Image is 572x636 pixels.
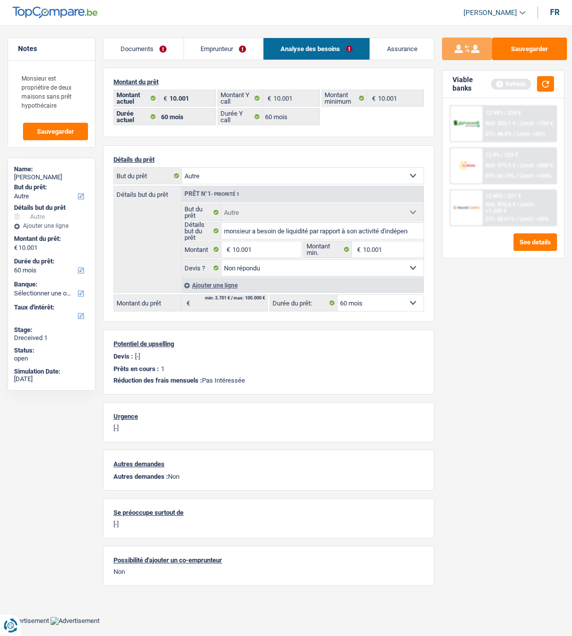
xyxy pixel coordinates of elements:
[113,509,424,516] p: Se préoccupe surtout de
[485,193,521,199] div: 12.45% | 221 €
[184,38,263,60] a: Emprunteur
[485,173,514,179] span: DTI: 42.74%
[14,257,87,265] label: Durée du prêt:
[181,295,192,311] span: €
[491,79,531,90] div: Refresh
[485,120,515,127] span: NAI: 833,1 €
[23,123,88,140] button: Sauvegarder
[14,280,87,288] label: Banque:
[550,8,559,17] div: fr
[14,165,89,173] div: Name:
[135,353,140,360] p: [-]
[114,168,182,184] label: But du prêt
[113,556,424,564] p: Possibilité d'ajouter un co-emprunteur
[485,131,511,137] span: DTI: 46.6%
[181,278,423,292] div: Ajouter une ligne
[513,233,557,251] button: See details
[113,156,424,163] p: Détails du prêt
[14,183,87,191] label: But du prêt:
[113,353,133,360] p: Devis :
[205,296,265,300] div: min: 3.701 € / max: 100.000 €
[37,128,74,135] span: Sauvegarder
[158,90,169,106] span: €
[113,460,424,468] p: Autres demandes
[50,617,99,625] img: Advertisement
[485,152,518,158] div: 12.9% | 223 €
[352,241,363,257] span: €
[516,173,518,179] span: /
[182,223,221,239] label: Détails but du prêt
[485,162,515,169] span: NAI: 973,5 €
[262,90,273,106] span: €
[218,109,262,125] label: Durée Y call
[14,355,89,363] div: open
[113,340,424,348] p: Potentiel de upselling
[517,162,519,169] span: /
[113,78,424,86] p: Montant du prêt
[367,90,378,106] span: €
[485,110,521,116] div: 12.99% | 224 €
[513,131,515,137] span: /
[161,365,164,373] p: 1
[463,9,517,17] span: [PERSON_NAME]
[14,303,87,311] label: Taux d'intérêt:
[453,159,479,172] img: Cofidis
[113,473,168,480] span: Autres demandes :
[455,5,525,21] a: [PERSON_NAME]
[182,241,221,257] label: Montant
[453,119,479,127] img: AlphaCredit
[14,368,89,376] div: Simulation Date:
[520,120,553,127] span: Limit: >750 €
[114,295,181,311] label: Montant du prêt
[14,334,89,342] div: Dreceived 1
[113,473,424,480] p: Non
[114,109,158,125] label: Durée actuel
[14,347,89,355] div: Status:
[270,295,337,311] label: Durée du prêt:
[114,90,158,106] label: Montant actuel
[182,204,221,220] label: But du prêt
[519,216,548,222] span: Limit: <65%
[103,38,183,60] a: Documents
[519,173,551,179] span: Limit: <100%
[14,173,89,181] div: [PERSON_NAME]
[263,38,369,60] a: Analyse des besoins
[485,201,515,208] span: NAI: 870,6 €
[113,365,159,373] p: Prêts en cours :
[113,413,424,420] p: Urgence
[18,45,85,53] h5: Notes
[114,186,181,198] label: Détails but du prêt
[517,120,519,127] span: /
[14,375,89,383] div: [DATE]
[182,260,221,276] label: Devis ?
[211,191,239,197] span: - Priorité 1
[14,244,17,252] span: €
[485,216,514,222] span: DTI: 42.61%
[14,235,87,243] label: Montant du prêt:
[113,377,202,384] span: Réduction des frais mensuels :
[453,201,479,214] img: Record Credits
[520,162,553,169] span: Limit: >800 €
[516,216,518,222] span: /
[113,520,424,528] p: [-]
[14,204,89,212] div: Détails but du prêt
[113,424,424,432] p: [-]
[322,90,366,106] label: Montant minimum
[14,222,89,229] div: Ajouter une ligne
[12,7,97,19] img: TopCompare Logo
[304,241,352,257] label: Montant min.
[182,191,242,197] div: Prêt n°1
[221,241,232,257] span: €
[14,326,89,334] div: Stage:
[218,90,262,106] label: Montant Y call
[485,201,535,214] span: Limit: >1.333 €
[516,131,545,137] span: Limit: <65%
[113,568,424,575] p: Non
[452,76,491,93] div: Viable banks
[370,38,434,60] a: Assurance
[517,201,519,208] span: /
[492,38,567,60] button: Sauvegarder
[113,377,424,384] p: Pas Intéressée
